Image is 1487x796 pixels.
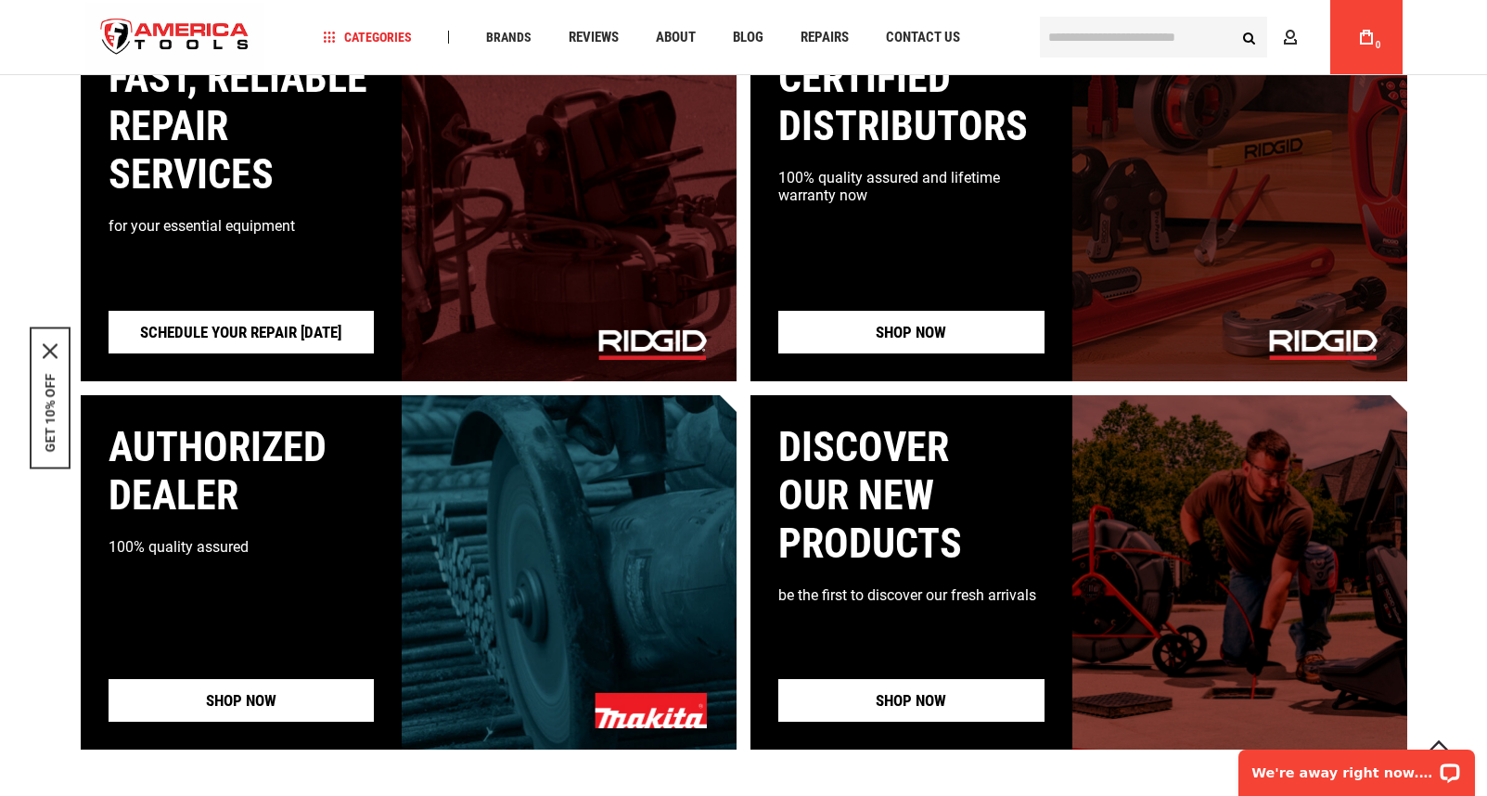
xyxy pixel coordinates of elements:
span: Blog [733,31,763,45]
div: Discover our new products [778,423,1045,568]
a: Shop now [109,679,375,722]
div: 100% quality assured and lifetime warranty now [778,169,1045,204]
a: Schedule your repair [DATE] [109,311,375,353]
div: 100% quality assured [109,538,375,556]
a: Shop now [778,311,1045,353]
span: Contact Us [886,31,960,45]
a: Repairs [792,25,857,50]
iframe: LiveChat chat widget [1226,738,1487,796]
span: Brands [486,31,532,44]
span: About [656,31,696,45]
span: Reviews [569,31,619,45]
a: Brands [478,25,540,50]
a: Shop now [778,679,1045,722]
div: Fast, reliable repair services [109,54,375,199]
div: be the first to discover our fresh arrivals [778,586,1045,604]
a: About [647,25,704,50]
img: America Tools [85,3,265,72]
button: Close [43,344,58,359]
a: Blog [724,25,772,50]
div: for your essential equipment [109,217,375,235]
span: Categories [323,31,412,44]
span: Repairs [801,31,849,45]
div: Certified distributors [778,54,1045,150]
a: Reviews [560,25,627,50]
button: GET 10% OFF [43,374,58,453]
a: store logo [85,3,265,72]
a: Categories [314,25,420,50]
button: Search [1232,19,1267,55]
a: Contact Us [878,25,968,50]
span: 0 [1376,40,1381,50]
svg: close icon [43,344,58,359]
div: Authorized dealer [109,423,375,520]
